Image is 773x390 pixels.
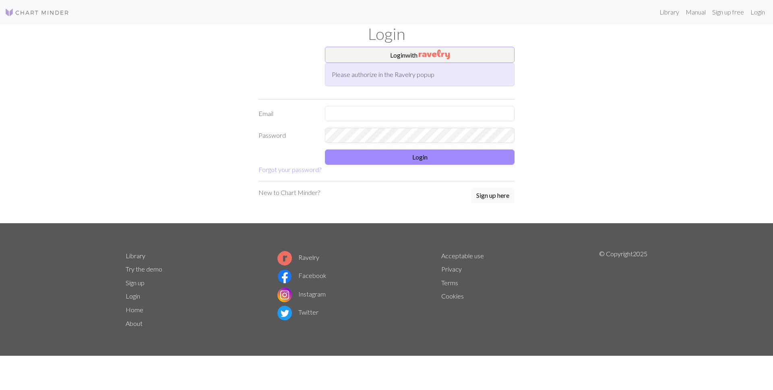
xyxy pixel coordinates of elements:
a: Login [126,292,140,300]
a: Login [747,4,768,20]
a: About [126,319,143,327]
p: New to Chart Minder? [258,188,320,197]
label: Email [254,106,320,121]
button: Sign up here [471,188,515,203]
a: Library [656,4,682,20]
a: Acceptable use [441,252,484,259]
a: Manual [682,4,709,20]
a: Facebook [277,272,327,279]
button: Login [325,149,515,165]
a: Cookies [441,292,464,300]
a: Forgot your password? [258,166,321,173]
a: Sign up here [471,188,515,204]
h1: Login [121,24,652,44]
img: Facebook logo [277,269,292,284]
img: Instagram logo [277,288,292,302]
img: Twitter logo [277,306,292,320]
a: Library [126,252,145,259]
a: Sign up [126,279,145,286]
img: Ravelry [419,50,450,59]
a: Home [126,306,143,313]
div: Please authorize in the Ravelry popup [325,63,515,86]
a: Privacy [441,265,462,273]
button: Loginwith [325,47,515,63]
a: Ravelry [277,253,319,261]
a: Twitter [277,308,318,316]
a: Terms [441,279,458,286]
a: Try the demo [126,265,162,273]
a: Instagram [277,290,326,298]
img: Logo [5,8,69,17]
p: © Copyright 2025 [599,249,647,330]
label: Password [254,128,320,143]
img: Ravelry logo [277,251,292,266]
a: Sign up free [709,4,747,20]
